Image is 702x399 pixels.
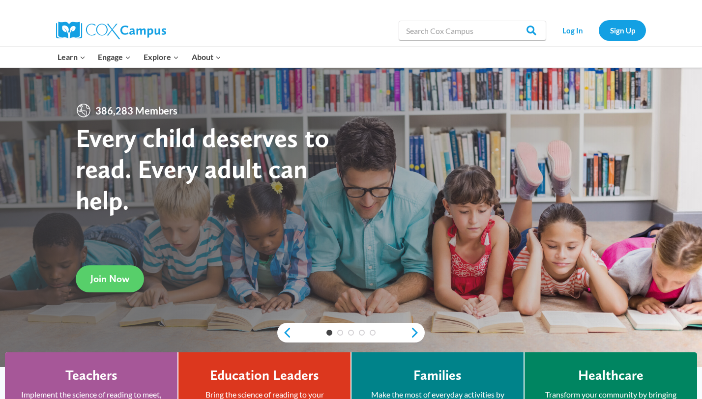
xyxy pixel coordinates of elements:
a: next [410,327,425,339]
a: 4 [359,330,365,336]
a: 1 [326,330,332,336]
a: previous [277,327,292,339]
h4: Teachers [65,367,117,384]
h4: Families [413,367,462,384]
span: Engage [98,51,131,63]
a: Join Now [76,265,144,292]
div: content slider buttons [277,323,425,342]
nav: Primary Navigation [51,47,227,67]
a: 3 [348,330,354,336]
h4: Healthcare [578,367,643,384]
a: 2 [337,330,343,336]
span: Join Now [90,273,129,285]
span: Explore [144,51,179,63]
img: Cox Campus [56,22,166,39]
span: 386,283 Members [91,103,181,118]
input: Search Cox Campus [399,21,546,40]
a: 5 [370,330,376,336]
a: Log In [551,20,594,40]
a: Sign Up [599,20,646,40]
nav: Secondary Navigation [551,20,646,40]
span: About [192,51,221,63]
span: Learn [58,51,86,63]
strong: Every child deserves to read. Every adult can help. [76,122,329,216]
h4: Education Leaders [210,367,319,384]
